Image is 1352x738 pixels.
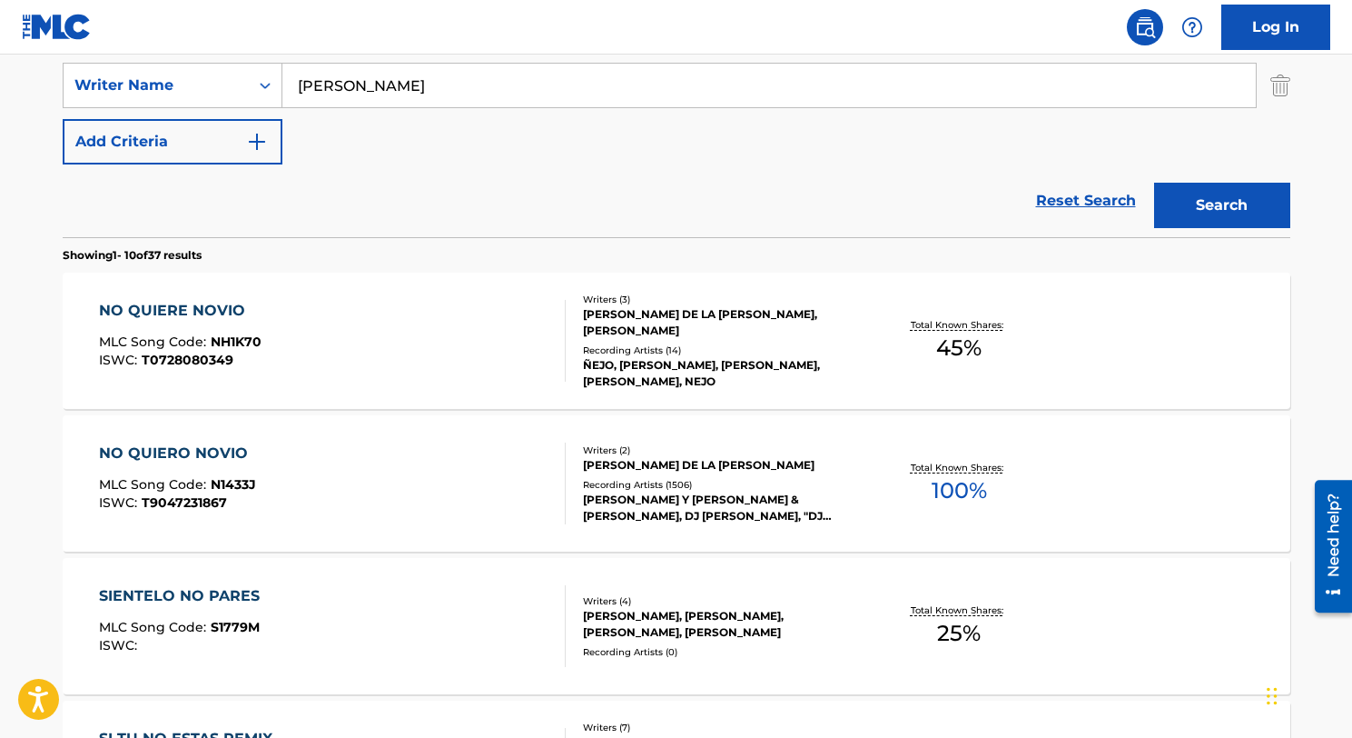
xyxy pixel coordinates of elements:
span: MLC Song Code : [99,334,211,350]
iframe: Chat Widget [1261,651,1352,738]
a: Log In [1221,5,1330,50]
span: T0728080349 [142,352,233,368]
div: ÑEJO, [PERSON_NAME], [PERSON_NAME], [PERSON_NAME], NEJO [583,357,857,390]
div: Writers ( 4 ) [583,594,857,608]
span: MLC Song Code : [99,476,211,493]
img: Delete Criterion [1270,63,1290,108]
div: [PERSON_NAME] Y [PERSON_NAME] & [PERSON_NAME], DJ [PERSON_NAME], "DJ [PERSON_NAME], DJ [PERSON_NA... [583,492,857,524]
div: NO QUIERO NOVIO [99,443,257,464]
button: Add Criteria [63,119,282,165]
div: Recording Artists ( 1506 ) [583,478,857,492]
div: Drag [1267,669,1278,723]
a: NO QUIERO NOVIOMLC Song Code:N1433JISWC:T9047231867Writers (2)[PERSON_NAME] DE LA [PERSON_NAME]Re... [63,415,1290,552]
img: search [1134,16,1156,38]
div: NO QUIERE NOVIO [99,300,262,322]
div: Writers ( 7 ) [583,721,857,734]
img: help [1181,16,1203,38]
span: 45 % [936,332,982,364]
span: T9047231867 [142,494,227,511]
p: Total Known Shares: [911,461,1008,474]
span: ISWC : [99,637,142,653]
span: ISWC : [99,352,142,368]
form: Search Form [63,6,1290,237]
span: 100 % [932,474,987,507]
img: MLC Logo [22,14,92,40]
div: Writer Name [74,75,238,96]
div: Writers ( 3 ) [583,293,857,306]
div: Recording Artists ( 0 ) [583,645,857,659]
span: NH1K70 [211,334,262,350]
button: Search [1154,183,1290,228]
iframe: Resource Center [1301,473,1352,619]
a: Public Search [1127,9,1163,45]
div: Recording Artists ( 14 ) [583,344,857,357]
div: [PERSON_NAME] DE LA [PERSON_NAME] [583,457,857,474]
p: Total Known Shares: [911,603,1008,617]
div: SIENTELO NO PARES [99,585,269,607]
a: NO QUIERE NOVIOMLC Song Code:NH1K70ISWC:T0728080349Writers (3)[PERSON_NAME] DE LA [PERSON_NAME], ... [63,273,1290,409]
img: 9d2ae6d4665cec9f34b9.svg [246,131,268,153]
div: [PERSON_NAME], [PERSON_NAME], [PERSON_NAME], [PERSON_NAME] [583,608,857,641]
a: Reset Search [1027,181,1145,221]
div: Writers ( 2 ) [583,444,857,457]
p: Showing 1 - 10 of 37 results [63,247,202,264]
span: 25 % [937,617,981,650]
div: [PERSON_NAME] DE LA [PERSON_NAME], [PERSON_NAME] [583,306,857,339]
span: S1779M [211,619,260,635]
span: N1433J [211,476,256,493]
p: Total Known Shares: [911,318,1008,332]
a: SIENTELO NO PARESMLC Song Code:S1779MISWC:Writers (4)[PERSON_NAME], [PERSON_NAME], [PERSON_NAME],... [63,558,1290,694]
span: MLC Song Code : [99,619,211,635]
div: Help [1174,9,1210,45]
span: ISWC : [99,494,142,511]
